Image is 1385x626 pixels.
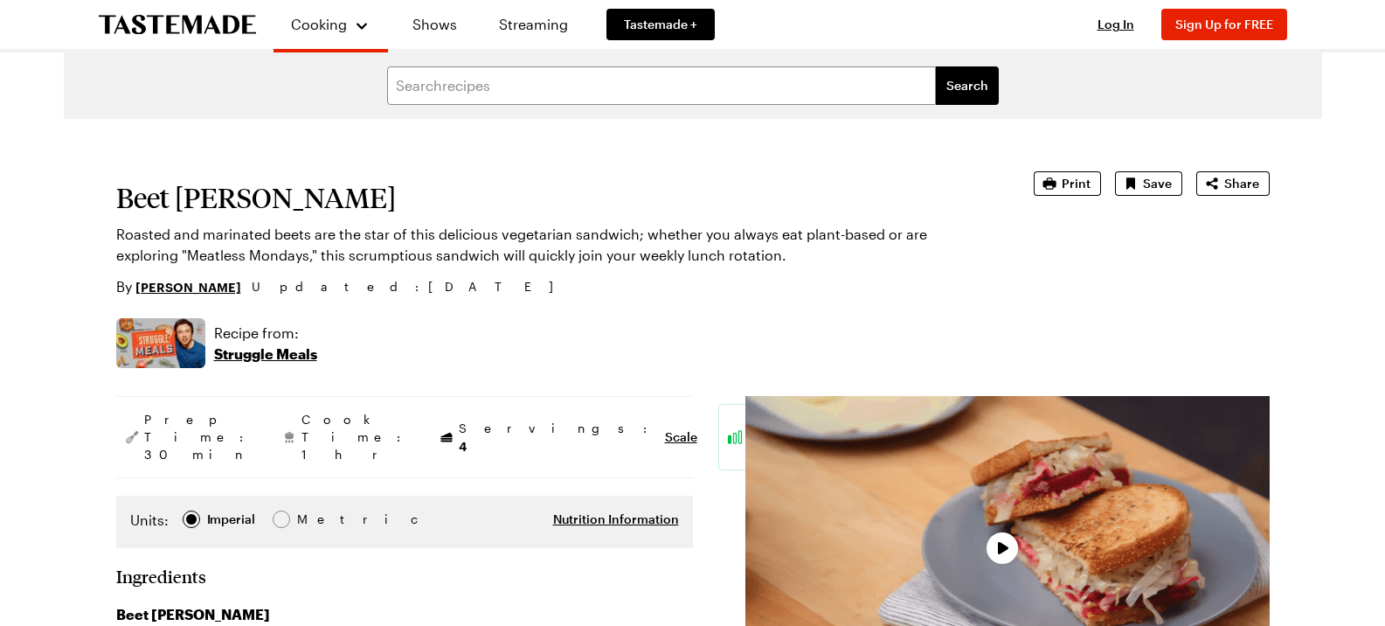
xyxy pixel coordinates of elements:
[665,428,697,446] button: Scale
[1115,171,1182,196] button: Save recipe
[1196,171,1270,196] button: Share
[297,510,336,529] span: Metric
[116,566,206,587] h2: Ingredients
[1161,9,1287,40] button: Sign Up for FREE
[1098,17,1134,31] span: Log In
[1081,16,1151,33] button: Log In
[214,344,317,365] p: Struggle Meals
[130,510,169,531] label: Units:
[1224,175,1259,192] span: Share
[459,437,467,454] span: 4
[291,7,370,42] button: Cooking
[624,16,697,33] span: Tastemade +
[297,510,334,529] div: Metric
[946,77,988,94] span: Search
[214,323,317,365] a: Recipe from:Struggle Meals
[553,511,679,528] button: Nutrition Information
[130,510,334,534] div: Imperial Metric
[116,318,205,368] img: Show where recipe is used
[207,510,255,529] div: Imperial
[459,420,656,456] span: Servings:
[116,224,985,266] p: Roasted and marinated beets are the star of this delicious vegetarian sandwich; whether you alway...
[291,16,347,32] span: Cooking
[606,9,715,40] a: Tastemade +
[1175,17,1273,31] span: Sign Up for FREE
[135,277,241,296] a: [PERSON_NAME]
[99,15,256,35] a: To Tastemade Home Page
[301,411,410,463] span: Cook Time: 1 hr
[1062,175,1091,192] span: Print
[252,277,571,296] span: Updated : [DATE]
[1034,171,1101,196] button: Print
[936,66,999,105] button: filters
[116,182,985,213] h1: Beet [PERSON_NAME]
[987,532,1018,564] button: Play Video
[116,604,693,625] h3: Beet [PERSON_NAME]
[144,411,253,463] span: Prep Time: 30 min
[214,323,317,344] p: Recipe from:
[1143,175,1172,192] span: Save
[207,510,257,529] span: Imperial
[116,276,241,297] p: By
